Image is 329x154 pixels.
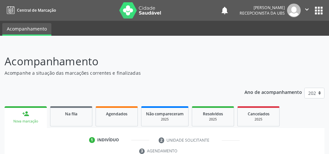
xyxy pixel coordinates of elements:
p: Acompanhamento [5,53,229,70]
div: 2025 [146,117,184,122]
p: Ano de acompanhamento [244,88,302,96]
div: 2025 [197,117,229,122]
button: notifications [220,6,229,15]
i:  [303,6,310,13]
span: Não compareceram [146,111,184,117]
img: img [287,4,301,17]
p: Acompanhe a situação das marcações correntes e finalizadas [5,70,229,76]
button: apps [313,5,324,16]
span: Recepcionista da UBS [240,10,285,16]
span: Central de Marcação [17,7,56,13]
span: Resolvidos [203,111,223,117]
div: [PERSON_NAME] [240,5,285,10]
div: person_add [22,110,29,117]
div: 1 [89,137,95,143]
a: Central de Marcação [5,5,56,16]
span: Na fila [65,111,77,117]
div: 2025 [242,117,275,122]
a: Acompanhamento [2,23,51,36]
span: Agendados [106,111,127,117]
span: Cancelados [248,111,270,117]
div: Nova marcação [9,119,42,124]
div: Indivíduo [97,137,119,143]
button:  [301,4,313,17]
